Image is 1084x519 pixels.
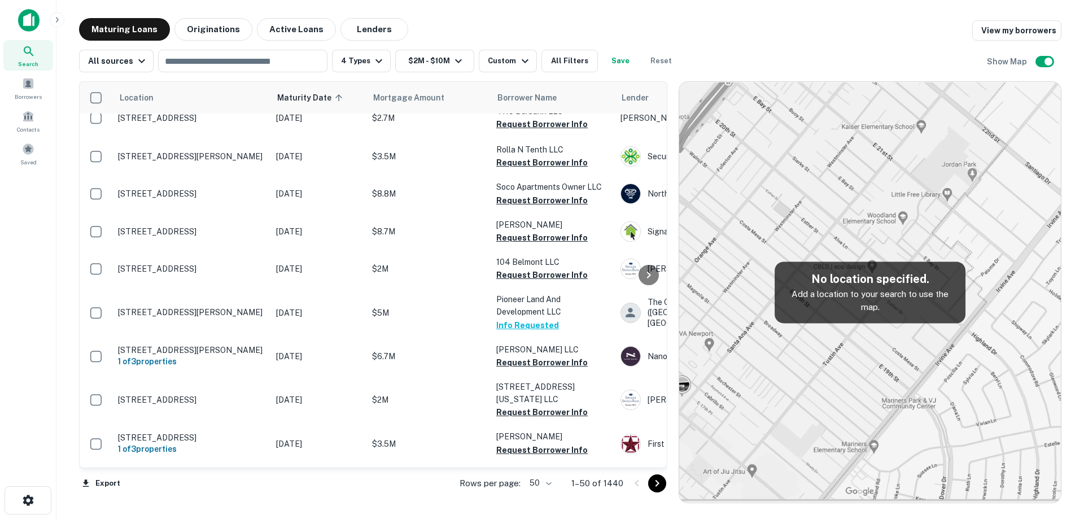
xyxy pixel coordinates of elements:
[20,158,37,167] span: Saved
[366,82,491,114] th: Mortgage Amount
[118,443,265,455] h6: 1 of 3 properties
[621,347,640,366] img: picture
[496,430,609,443] p: [PERSON_NAME]
[497,91,557,104] span: Borrower Name
[496,268,588,282] button: Request Borrower Info
[372,187,485,200] p: $8.8M
[541,50,598,72] button: All Filters
[496,343,609,356] p: [PERSON_NAME] LLC
[332,50,391,72] button: 4 Types
[276,150,361,163] p: [DATE]
[118,226,265,237] p: [STREET_ADDRESS]
[372,150,485,163] p: $3.5M
[571,477,623,490] p: 1–50 of 1440
[620,112,790,124] p: [PERSON_NAME] Etal
[277,91,346,104] span: Maturity Date
[496,381,609,405] p: [STREET_ADDRESS][US_STATE] LLC
[1028,429,1084,483] iframe: Chat Widget
[496,117,588,131] button: Request Borrower Info
[276,438,361,450] p: [DATE]
[648,474,666,492] button: Go to next page
[118,151,265,162] p: [STREET_ADDRESS][PERSON_NAME]
[18,59,38,68] span: Search
[496,231,588,245] button: Request Borrower Info
[496,319,559,332] button: Info Requested
[620,184,790,204] div: Northwestern Mutual
[460,477,521,490] p: Rows per page:
[615,82,795,114] th: Lender
[257,18,336,41] button: Active Loans
[276,112,361,124] p: [DATE]
[3,73,53,103] a: Borrowers
[525,475,553,491] div: 50
[372,225,485,238] p: $8.7M
[276,350,361,363] p: [DATE]
[79,475,123,492] button: Export
[118,355,265,368] h6: 1 of 3 properties
[372,112,485,124] p: $2.7M
[372,394,485,406] p: $2M
[3,138,53,169] a: Saved
[372,350,485,363] p: $6.7M
[621,222,640,241] img: picture
[784,287,956,314] p: Add a location to your search to use the map.
[118,433,265,443] p: [STREET_ADDRESS]
[276,394,361,406] p: [DATE]
[79,18,170,41] button: Maturing Loans
[496,143,609,156] p: Rolla N Tenth LLC
[3,106,53,136] a: Contacts
[119,91,154,104] span: Location
[621,390,640,409] img: picture
[174,18,252,41] button: Originations
[276,263,361,275] p: [DATE]
[18,9,40,32] img: capitalize-icon.png
[118,264,265,274] p: [STREET_ADDRESS]
[118,189,265,199] p: [STREET_ADDRESS]
[118,395,265,405] p: [STREET_ADDRESS]
[118,113,265,123] p: [STREET_ADDRESS]
[88,54,148,68] div: All sources
[496,181,609,193] p: Soco Apartments Owner LLC
[784,271,956,287] h5: No location specified.
[620,259,790,279] div: [PERSON_NAME] Savings Bank
[270,82,366,114] th: Maturity Date
[276,225,361,238] p: [DATE]
[620,221,790,242] div: Signature Mortgage Corporation
[479,50,536,72] button: Custom
[373,91,459,104] span: Mortgage Amount
[496,443,588,457] button: Request Borrower Info
[340,18,408,41] button: Lenders
[3,40,53,71] div: Search
[276,187,361,200] p: [DATE]
[621,259,640,278] img: picture
[987,55,1029,68] h6: Show Map
[620,434,790,454] div: First Liberty Bank
[372,307,485,319] p: $5M
[621,434,640,453] img: picture
[621,184,640,203] img: picture
[372,438,485,450] p: $3.5M
[372,263,485,275] p: $2M
[496,194,588,207] button: Request Borrower Info
[112,82,270,114] th: Location
[496,156,588,169] button: Request Borrower Info
[620,390,790,410] div: [PERSON_NAME] Savings Bank
[643,50,679,72] button: Reset
[395,50,474,72] button: $2M - $10M
[488,54,531,68] div: Custom
[118,345,265,355] p: [STREET_ADDRESS][PERSON_NAME]
[17,125,40,134] span: Contacts
[622,91,649,104] span: Lender
[679,82,1061,503] img: map-placeholder.webp
[15,92,42,101] span: Borrowers
[118,307,265,317] p: [STREET_ADDRESS][PERSON_NAME]
[621,147,640,166] img: picture
[620,146,790,167] div: Securian Financial
[491,82,615,114] th: Borrower Name
[972,20,1061,41] a: View my borrowers
[602,50,639,72] button: Save your search to get updates of matches that match your search criteria.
